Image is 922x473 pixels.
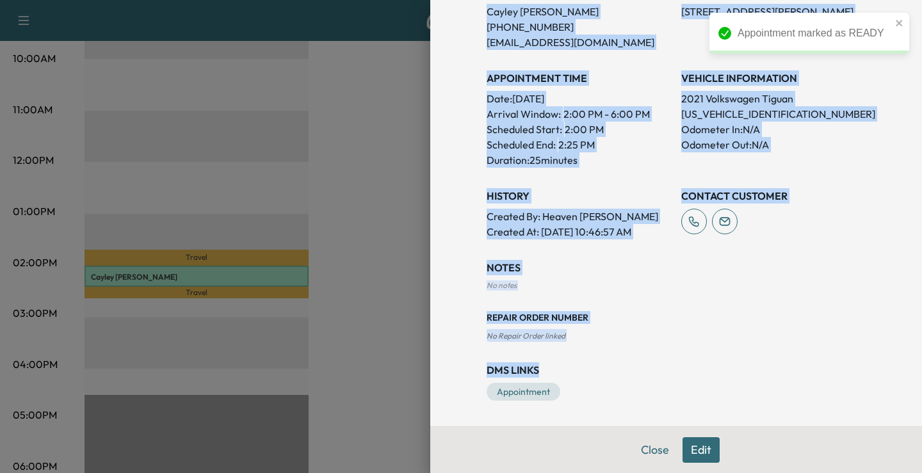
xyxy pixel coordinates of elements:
[487,35,671,50] p: [EMAIL_ADDRESS][DOMAIN_NAME]
[681,137,866,152] p: Odometer Out: N/A
[738,26,891,41] div: Appointment marked as READY
[487,311,866,324] h3: Repair Order number
[487,70,671,86] h3: APPOINTMENT TIME
[487,106,671,122] p: Arrival Window:
[681,106,866,122] p: [US_VEHICLE_IDENTIFICATION_NUMBER]
[895,18,904,28] button: close
[633,437,677,463] button: Close
[487,280,866,291] div: No notes
[563,106,650,122] span: 2:00 PM - 6:00 PM
[487,137,556,152] p: Scheduled End:
[487,224,671,239] p: Created At : [DATE] 10:46:57 AM
[681,70,866,86] h3: VEHICLE INFORMATION
[558,137,595,152] p: 2:25 PM
[681,91,866,106] p: 2021 Volkswagen Tiguan
[681,122,866,137] p: Odometer In: N/A
[565,122,604,137] p: 2:00 PM
[487,209,671,224] p: Created By : Heaven [PERSON_NAME]
[487,122,562,137] p: Scheduled Start:
[487,383,560,401] a: Appointment
[487,19,671,35] p: [PHONE_NUMBER]
[681,4,866,19] p: [STREET_ADDRESS][PERSON_NAME]
[487,331,565,341] span: No Repair Order linked
[487,91,671,106] p: Date: [DATE]
[681,188,866,204] h3: CONTACT CUSTOMER
[487,152,671,168] p: Duration: 25 minutes
[487,362,866,378] h3: DMS Links
[683,437,720,463] button: Edit
[487,188,671,204] h3: History
[487,260,866,275] h3: NOTES
[487,4,671,19] p: Cayley [PERSON_NAME]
